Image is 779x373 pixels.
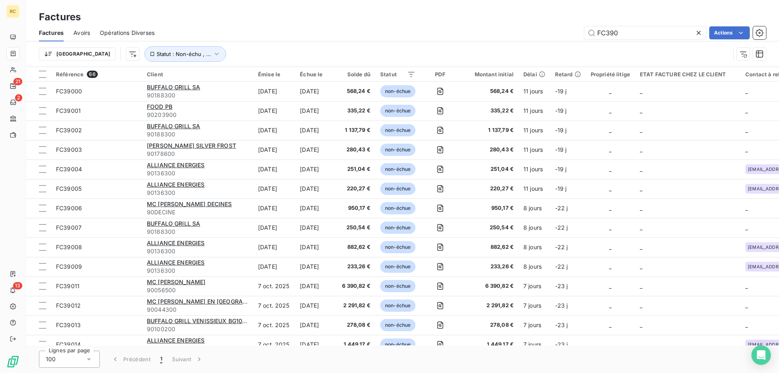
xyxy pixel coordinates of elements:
span: _ [745,88,748,95]
button: Précédent [106,351,155,368]
div: Échue le [300,71,332,78]
span: 90136300 [147,267,248,275]
td: 11 jours [519,101,550,121]
span: _ [640,282,642,289]
span: _ [609,263,611,270]
span: 2 291,82 € [342,302,370,310]
span: non-échue [380,183,415,195]
span: ALLIANCE ENERGIES [147,162,205,168]
td: [DATE] [295,276,337,296]
span: FC39004 [56,166,82,172]
span: -19 j [555,146,567,153]
span: -22 j [555,224,568,231]
span: -22 j [555,244,568,250]
span: _ [609,127,611,134]
span: -23 j [555,341,568,348]
span: -22 j [555,263,568,270]
span: _ [745,205,748,211]
span: Opérations Diverses [100,29,155,37]
span: 568,24 € [465,87,514,95]
span: _ [745,282,748,289]
span: non-échue [380,202,415,214]
span: 568,24 € [342,87,370,95]
td: [DATE] [253,179,295,198]
td: [DATE] [295,101,337,121]
span: _ [745,302,748,309]
span: non-échue [380,144,415,156]
span: 1 449,17 € [465,341,514,349]
button: Actions [709,26,750,39]
span: 90DECINE [147,208,248,216]
span: _ [640,205,642,211]
span: _ [640,146,642,153]
span: FC39001 [56,107,81,114]
span: _ [609,302,611,309]
span: -19 j [555,88,567,95]
td: [DATE] [295,179,337,198]
span: _ [640,302,642,309]
td: [DATE] [295,335,337,354]
span: non-échue [380,163,415,175]
h3: Factures [39,10,81,24]
span: 1 137,79 € [342,126,370,134]
span: _ [745,224,748,231]
span: non-échue [380,124,415,136]
span: 6 390,82 € [342,282,370,290]
span: 220,27 € [342,185,370,193]
span: 90188300 [147,228,248,236]
td: 7 oct. 2025 [253,335,295,354]
span: 90136300 [147,345,248,353]
span: FC39014 [56,341,81,348]
span: _ [640,166,642,172]
span: [PERSON_NAME] SILVER FROST [147,142,236,149]
span: -19 j [555,185,567,192]
span: -19 j [555,166,567,172]
span: 280,43 € [465,146,514,154]
td: [DATE] [295,296,337,315]
div: Statut [380,71,415,78]
span: _ [609,146,611,153]
td: [DATE] [253,257,295,276]
div: Propriété litige [591,71,630,78]
span: BUFFALO GRILL VENISSIEUX BG10246S [147,317,257,324]
span: _ [609,185,611,192]
span: 280,43 € [342,146,370,154]
span: 233,26 € [342,263,370,271]
span: _ [609,88,611,95]
div: Retard [555,71,581,78]
img: Logo LeanPay [6,355,19,368]
span: _ [609,321,611,328]
span: BUFFALO GRILL SA [147,84,200,91]
td: [DATE] [295,237,337,257]
span: BUFFALO GRILL SA [147,220,200,227]
td: [DATE] [295,160,337,179]
span: _ [609,205,611,211]
td: [DATE] [253,198,295,218]
span: 278,08 € [342,321,370,329]
td: 11 jours [519,160,550,179]
input: Rechercher [584,26,706,39]
span: _ [640,185,642,192]
span: _ [640,127,642,134]
span: _ [609,341,611,348]
span: _ [609,107,611,114]
span: -19 j [555,107,567,114]
span: 220,27 € [465,185,514,193]
td: 11 jours [519,121,550,140]
span: non-échue [380,241,415,253]
span: FOOD PB [147,103,172,110]
span: 882,62 € [342,243,370,251]
span: FC39003 [56,146,82,153]
span: _ [640,321,642,328]
span: non-échue [380,261,415,273]
span: 250,54 € [465,224,514,232]
div: Client [147,71,248,78]
span: 90188300 [147,91,248,99]
td: 8 jours [519,237,550,257]
span: 278,08 € [465,321,514,329]
span: 2 [15,94,22,101]
span: BUFFALO GRILL SA [147,123,200,129]
td: [DATE] [253,218,295,237]
span: _ [640,224,642,231]
td: [DATE] [295,121,337,140]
